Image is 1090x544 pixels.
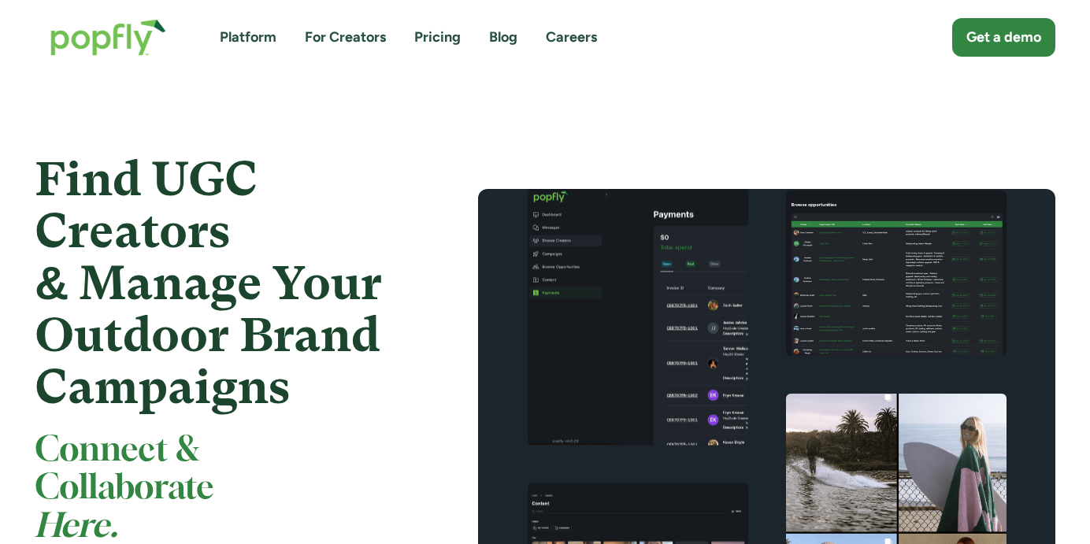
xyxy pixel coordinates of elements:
[489,28,517,47] a: Blog
[966,28,1041,47] div: Get a demo
[952,18,1055,57] a: Get a demo
[35,511,118,543] em: Here.
[546,28,597,47] a: Careers
[414,28,461,47] a: Pricing
[35,3,182,72] a: home
[305,28,386,47] a: For Creators
[220,28,276,47] a: Platform
[35,152,382,414] strong: Find UGC Creators & Manage Your Outdoor Brand Campaigns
